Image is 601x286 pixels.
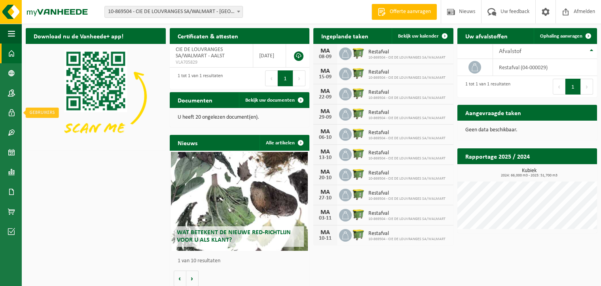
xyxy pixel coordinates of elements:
[493,59,597,76] td: restafval (04-000029)
[352,87,365,100] img: WB-1100-HPE-GN-51
[499,48,521,55] span: Afvalstof
[540,34,582,39] span: Ophaling aanvragen
[352,167,365,181] img: WB-1100-HPE-GN-51
[368,190,446,197] span: Restafval
[317,189,333,195] div: MA
[176,59,247,66] span: VLA705829
[388,8,433,16] span: Offerte aanvragen
[457,148,538,164] h2: Rapportage 2025 / 2024
[253,44,286,68] td: [DATE]
[534,28,596,44] a: Ophaling aanvragen
[368,110,446,116] span: Restafval
[461,174,597,178] span: 2024: 66,000 m3 - 2025: 51,700 m3
[317,54,333,60] div: 08-09
[368,237,446,242] span: 10-869504 - CIE DE LOUVRANGES SA/WALMART
[352,107,365,120] img: WB-1100-HPE-GN-51
[170,28,246,44] h2: Certificaten & attesten
[368,89,446,96] span: Restafval
[368,49,446,55] span: Restafval
[352,208,365,221] img: WB-1100-HPE-GN-51
[317,195,333,201] div: 27-10
[352,147,365,161] img: WB-1100-HPE-GN-51
[317,149,333,155] div: MA
[278,70,293,86] button: 1
[465,127,590,133] p: Geen data beschikbaar.
[352,46,365,60] img: WB-1100-HPE-GN-51
[170,135,205,150] h2: Nieuws
[104,6,243,18] span: 10-869504 - CIE DE LOUVRANGES SA/WALMART - AALST
[368,210,446,217] span: Restafval
[177,229,291,243] span: Wat betekent de nieuwe RED-richtlijn voor u als klant?
[317,209,333,216] div: MA
[368,150,446,156] span: Restafval
[368,130,446,136] span: Restafval
[317,88,333,95] div: MA
[565,79,581,95] button: 1
[368,96,446,100] span: 10-869504 - CIE DE LOUVRANGES SA/WALMART
[368,217,446,222] span: 10-869504 - CIE DE LOUVRANGES SA/WALMART
[178,258,306,264] p: 1 van 10 resultaten
[368,156,446,161] span: 10-869504 - CIE DE LOUVRANGES SA/WALMART
[368,136,446,141] span: 10-869504 - CIE DE LOUVRANGES SA/WALMART
[538,164,596,180] a: Bekijk rapportage
[461,168,597,178] h3: Kubiek
[352,228,365,241] img: WB-1100-HPE-GN-51
[317,236,333,241] div: 10-11
[105,6,243,17] span: 10-869504 - CIE DE LOUVRANGES SA/WALMART - AALST
[317,216,333,221] div: 03-11
[317,68,333,74] div: MA
[176,47,225,59] span: CIE DE LOUVRANGES SA/WALMART - AALST
[171,152,308,251] a: Wat betekent de nieuwe RED-richtlijn voor u als klant?
[245,98,295,103] span: Bekijk uw documenten
[352,188,365,201] img: WB-1100-HPE-GN-51
[239,92,309,108] a: Bekijk uw documenten
[352,127,365,140] img: WB-1100-HPE-GN-51
[313,28,376,44] h2: Ingeplande taken
[317,169,333,175] div: MA
[178,115,302,120] p: U heeft 20 ongelezen document(en).
[368,76,446,80] span: 10-869504 - CIE DE LOUVRANGES SA/WALMART
[581,79,593,95] button: Next
[317,48,333,54] div: MA
[368,231,446,237] span: Restafval
[392,28,453,44] a: Bekijk uw kalender
[170,92,220,108] h2: Documenten
[317,229,333,236] div: MA
[368,55,446,60] span: 10-869504 - CIE DE LOUVRANGES SA/WALMART
[368,197,446,201] span: 10-869504 - CIE DE LOUVRANGES SA/WALMART
[293,70,305,86] button: Next
[553,79,565,95] button: Previous
[317,108,333,115] div: MA
[457,105,529,120] h2: Aangevraagde taken
[317,135,333,140] div: 06-10
[26,44,166,149] img: Download de VHEPlus App
[352,66,365,80] img: WB-1100-HPE-GN-51
[317,155,333,161] div: 13-10
[317,129,333,135] div: MA
[368,176,446,181] span: 10-869504 - CIE DE LOUVRANGES SA/WALMART
[368,170,446,176] span: Restafval
[372,4,437,20] a: Offerte aanvragen
[317,74,333,80] div: 15-09
[317,115,333,120] div: 29-09
[260,135,309,151] a: Alle artikelen
[368,116,446,121] span: 10-869504 - CIE DE LOUVRANGES SA/WALMART
[398,34,439,39] span: Bekijk uw kalender
[461,78,510,95] div: 1 tot 1 van 1 resultaten
[317,175,333,181] div: 20-10
[317,95,333,100] div: 22-09
[368,69,446,76] span: Restafval
[457,28,516,44] h2: Uw afvalstoffen
[26,28,131,44] h2: Download nu de Vanheede+ app!
[265,70,278,86] button: Previous
[174,70,223,87] div: 1 tot 1 van 1 resultaten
